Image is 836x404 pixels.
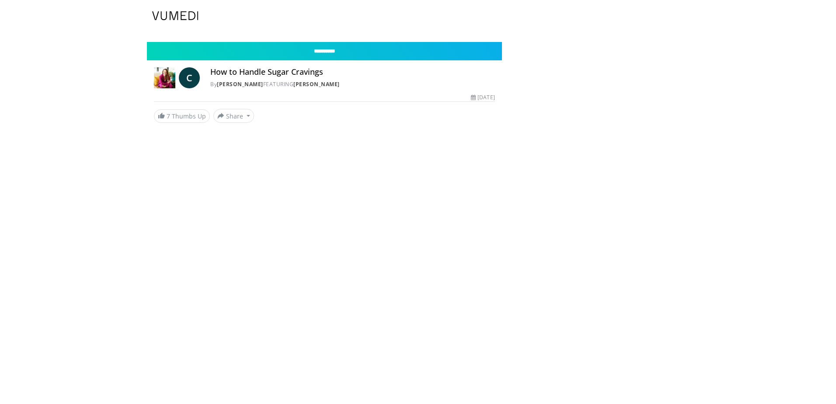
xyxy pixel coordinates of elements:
a: C [179,67,200,88]
a: [PERSON_NAME] [217,80,263,88]
h4: How to Handle Sugar Cravings [210,67,495,77]
div: [DATE] [471,94,495,101]
div: By FEATURING [210,80,495,88]
img: VuMedi Logo [152,11,199,20]
img: Dr. Carolynn Francavilla [154,67,175,88]
span: 7 [167,112,170,120]
a: 7 Thumbs Up [154,109,210,123]
button: Share [213,109,254,123]
a: [PERSON_NAME] [293,80,340,88]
